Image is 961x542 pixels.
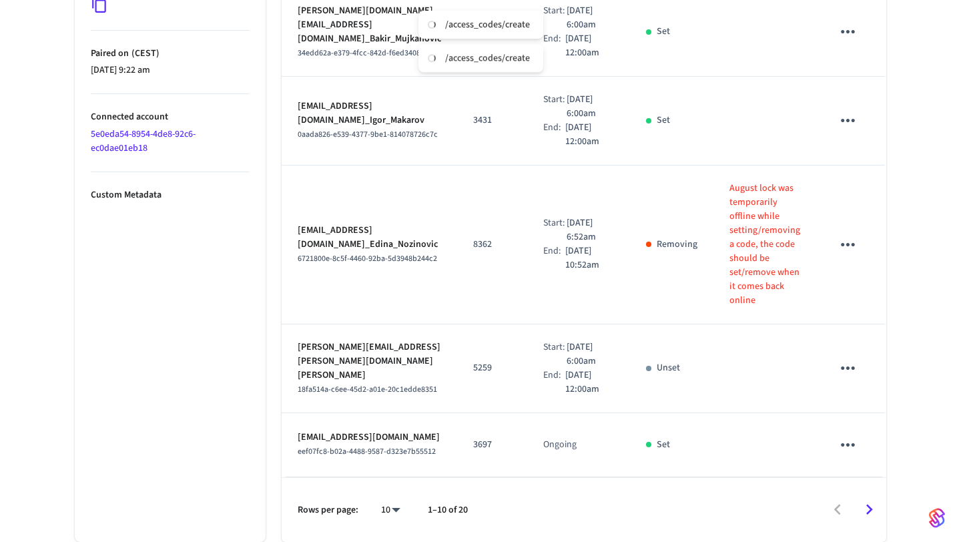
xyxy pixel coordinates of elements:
p: [EMAIL_ADDRESS][DOMAIN_NAME]_Igor_Makarov [298,99,441,127]
div: End: [543,368,565,396]
button: Go to next page [854,494,885,525]
p: [DATE] 6:00am [567,340,614,368]
div: End: [543,244,565,272]
p: [DATE] 12:00am [565,368,614,396]
p: [PERSON_NAME][EMAIL_ADDRESS][PERSON_NAME][DOMAIN_NAME][PERSON_NAME] [298,340,441,382]
div: Start: [543,4,567,32]
p: [DATE] 6:52am [567,216,614,244]
p: 5259 [473,361,511,375]
span: 0aada826-e539-4377-9be1-814078726c7c [298,129,438,140]
p: 3431 [473,113,511,127]
a: 5e0eda54-8954-4de8-92c6-ec0dae01eb18 [91,127,196,155]
p: 1–10 of 20 [428,503,468,517]
p: Connected account [91,110,250,124]
p: Custom Metadata [91,188,250,202]
p: [DATE] 12:00am [565,121,614,149]
p: Paired on [91,47,250,61]
p: Set [657,113,670,127]
p: [PERSON_NAME][DOMAIN_NAME][EMAIL_ADDRESS][DOMAIN_NAME]_Bakir_Mujkanovic [298,4,441,46]
p: 8362 [473,238,511,252]
div: End: [543,32,565,60]
p: August lock was temporarily offline while setting/removing a code, the code should be set/remove ... [729,182,800,308]
span: ( CEST ) [129,47,159,60]
p: Unset [657,361,680,375]
p: Set [657,438,670,452]
span: eef07fc8-b02a-4488-9587-d323e7b55512 [298,446,436,457]
img: SeamLogoGradient.69752ec5.svg [929,507,945,529]
div: End: [543,121,565,149]
div: /access_codes/create [445,19,530,31]
span: 18fa514a-c6ee-45d2-a01e-20c1edde8351 [298,384,437,395]
p: Rows per page: [298,503,358,517]
p: [DATE] 6:00am [567,4,614,32]
p: Removing [657,238,697,252]
p: [DATE] 10:52am [565,244,614,272]
p: [EMAIL_ADDRESS][DOMAIN_NAME] [298,431,441,445]
span: 34edd62a-e379-4fcc-842d-f6ed34084210 [298,47,436,59]
p: [DATE] 6:00am [567,93,614,121]
td: Ongoing [527,413,630,477]
div: Start: [543,216,567,244]
div: 10 [374,501,406,520]
p: 3697 [473,438,511,452]
div: /access_codes/create [445,52,530,64]
div: Start: [543,340,567,368]
p: Set [657,25,670,39]
span: 6721800e-8c5f-4460-92ba-5d3948b244c2 [298,253,437,264]
p: [EMAIL_ADDRESS][DOMAIN_NAME]_Edina_Nozinovic [298,224,441,252]
p: [DATE] 12:00am [565,32,614,60]
div: Start: [543,93,567,121]
p: [DATE] 9:22 am [91,63,250,77]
